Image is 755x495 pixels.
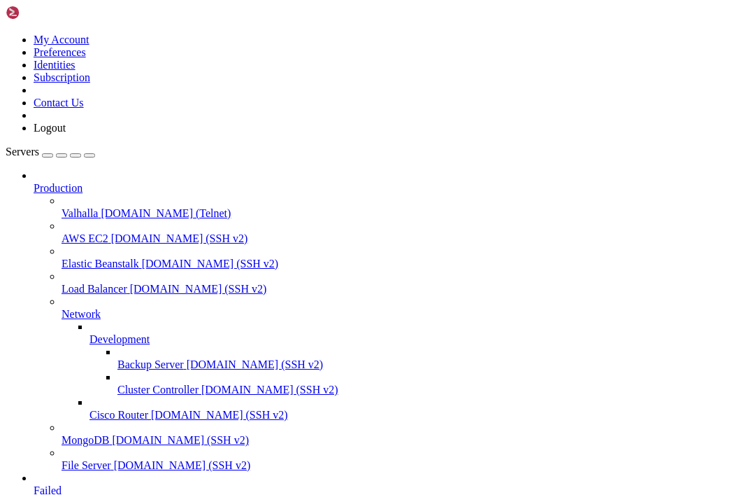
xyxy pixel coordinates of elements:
img: Shellngn [6,6,86,20]
a: MongoDB [DOMAIN_NAME] (SSH v2) [62,434,749,447]
span: Network [62,308,101,320]
span: Valhalla [62,207,98,219]
a: Elastic Beanstalk [DOMAIN_NAME] (SSH v2) [62,258,749,270]
a: Subscription [34,71,90,83]
span: [DOMAIN_NAME] (SSH v2) [201,384,338,396]
a: Identities [34,59,75,71]
a: Network [62,308,749,321]
span: Development [89,333,150,345]
a: Production [34,182,749,195]
span: Production [34,182,82,194]
span: [DOMAIN_NAME] (SSH v2) [151,409,288,421]
li: Cluster Controller [DOMAIN_NAME] (SSH v2) [117,371,749,396]
li: Network [62,295,749,421]
a: Contact Us [34,97,84,109]
span: AWS EC2 [62,232,108,244]
a: AWS EC2 [DOMAIN_NAME] (SSH v2) [62,232,749,245]
a: Backup Server [DOMAIN_NAME] (SSH v2) [117,358,749,371]
li: MongoDB [DOMAIN_NAME] (SSH v2) [62,421,749,447]
span: MongoDB [62,434,109,446]
li: AWS EC2 [DOMAIN_NAME] (SSH v2) [62,220,749,245]
li: Load Balancer [DOMAIN_NAME] (SSH v2) [62,270,749,295]
a: Cluster Controller [DOMAIN_NAME] (SSH v2) [117,384,749,396]
a: My Account [34,34,89,46]
span: [DOMAIN_NAME] (SSH v2) [111,232,248,244]
li: Elastic Beanstalk [DOMAIN_NAME] (SSH v2) [62,245,749,270]
li: Production [34,169,749,472]
span: Cisco Router [89,409,148,421]
span: Backup Server [117,358,184,370]
a: Cisco Router [DOMAIN_NAME] (SSH v2) [89,409,749,421]
a: Preferences [34,46,86,58]
a: File Server [DOMAIN_NAME] (SSH v2) [62,459,749,472]
a: Valhalla [DOMAIN_NAME] (Telnet) [62,207,749,220]
span: [DOMAIN_NAME] (SSH v2) [187,358,324,370]
a: Development [89,333,749,346]
span: [DOMAIN_NAME] (SSH v2) [142,258,279,270]
span: [DOMAIN_NAME] (SSH v2) [112,434,249,446]
li: Backup Server [DOMAIN_NAME] (SSH v2) [117,346,749,371]
span: Cluster Controller [117,384,199,396]
span: Servers [6,146,39,158]
li: Cisco Router [DOMAIN_NAME] (SSH v2) [89,396,749,421]
li: File Server [DOMAIN_NAME] (SSH v2) [62,447,749,472]
span: [DOMAIN_NAME] (SSH v2) [130,283,267,295]
span: [DOMAIN_NAME] (Telnet) [101,207,231,219]
li: Valhalla [DOMAIN_NAME] (Telnet) [62,195,749,220]
a: Servers [6,146,95,158]
span: Load Balancer [62,283,127,295]
a: Load Balancer [DOMAIN_NAME] (SSH v2) [62,283,749,295]
span: File Server [62,459,111,471]
a: Logout [34,122,66,134]
span: Elastic Beanstalk [62,258,139,270]
span: [DOMAIN_NAME] (SSH v2) [114,459,251,471]
li: Development [89,321,749,396]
